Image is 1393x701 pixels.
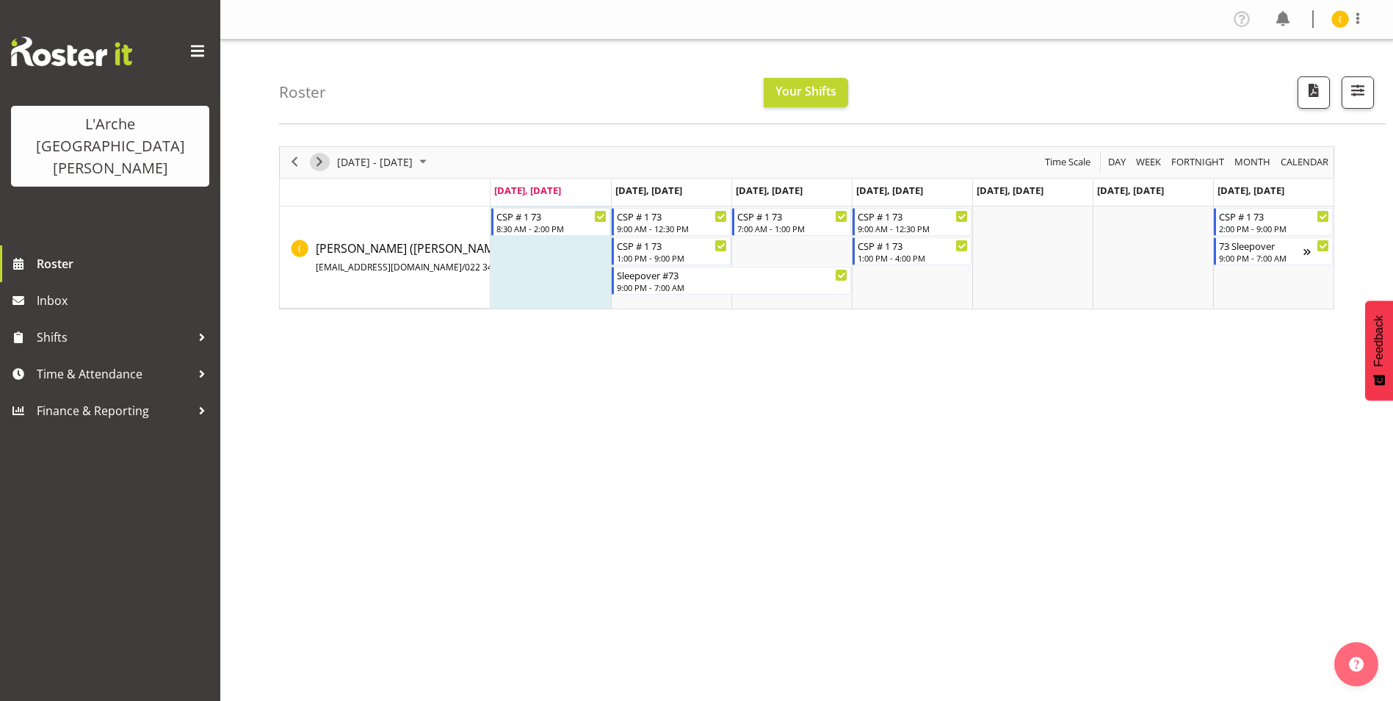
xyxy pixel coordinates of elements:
[1342,76,1374,109] button: Filter Shifts
[1106,153,1129,171] button: Timeline Day
[1169,153,1227,171] button: Fortnight
[316,240,602,274] span: [PERSON_NAME] ([PERSON_NAME]) [PERSON_NAME]
[37,326,191,348] span: Shifts
[335,153,433,171] button: September 2025
[617,267,847,282] div: Sleepover #73
[617,252,727,264] div: 1:00 PM - 9:00 PM
[736,184,803,197] span: [DATE], [DATE]
[1097,184,1164,197] span: [DATE], [DATE]
[496,209,607,223] div: CSP # 1 73
[307,147,332,178] div: next period
[858,238,968,253] div: CSP # 1 73
[316,261,462,273] span: [EMAIL_ADDRESS][DOMAIN_NAME]
[316,240,602,275] a: [PERSON_NAME] ([PERSON_NAME]) [PERSON_NAME][EMAIL_ADDRESS][DOMAIN_NAME]/022 347 4100
[775,83,836,99] span: Your Shifts
[1043,153,1093,171] button: Time Scale
[617,209,727,223] div: CSP # 1 73
[37,253,213,275] span: Roster
[280,206,491,309] td: Harsimran (Gill) Singh resource
[1219,238,1303,253] div: 73 Sleepover
[858,209,968,223] div: CSP # 1 73
[612,267,851,295] div: Harsimran (Gill) Singh"s event - Sleepover #73 Begin From Tuesday, September 30, 2025 at 9:00:00 ...
[1233,153,1272,171] span: Month
[37,400,191,422] span: Finance & Reporting
[856,184,923,197] span: [DATE], [DATE]
[1135,153,1162,171] span: Week
[1219,209,1329,223] div: CSP # 1 73
[310,153,330,171] button: Next
[332,147,435,178] div: Sep 29 - Oct 05, 2025
[496,223,607,234] div: 8:30 AM - 2:00 PM
[617,223,727,234] div: 9:00 AM - 12:30 PM
[11,37,132,66] img: Rosterit website logo
[617,238,727,253] div: CSP # 1 73
[977,184,1043,197] span: [DATE], [DATE]
[491,206,1334,309] table: Timeline Week of September 29, 2025
[1043,153,1092,171] span: Time Scale
[1372,315,1386,367] span: Feedback
[858,252,968,264] div: 1:00 PM - 4:00 PM
[1214,208,1333,236] div: Harsimran (Gill) Singh"s event - CSP # 1 73 Begin From Sunday, October 5, 2025 at 2:00:00 PM GMT+...
[737,209,847,223] div: CSP # 1 73
[612,237,731,265] div: Harsimran (Gill) Singh"s event - CSP # 1 73 Begin From Tuesday, September 30, 2025 at 1:00:00 PM ...
[732,208,851,236] div: Harsimran (Gill) Singh"s event - CSP # 1 73 Begin From Wednesday, October 1, 2025 at 7:00:00 AM G...
[26,113,195,179] div: L'Arche [GEOGRAPHIC_DATA][PERSON_NAME]
[612,208,731,236] div: Harsimran (Gill) Singh"s event - CSP # 1 73 Begin From Tuesday, September 30, 2025 at 9:00:00 AM ...
[1214,237,1333,265] div: Harsimran (Gill) Singh"s event - 73 Sleepover Begin From Sunday, October 5, 2025 at 9:00:00 PM GM...
[1217,184,1284,197] span: [DATE], [DATE]
[1279,153,1330,171] span: calendar
[615,184,682,197] span: [DATE], [DATE]
[1134,153,1164,171] button: Timeline Week
[853,237,972,265] div: Harsimran (Gill) Singh"s event - CSP # 1 73 Begin From Thursday, October 2, 2025 at 1:00:00 PM GM...
[462,261,465,273] span: /
[737,223,847,234] div: 7:00 AM - 1:00 PM
[764,78,848,107] button: Your Shifts
[1232,153,1273,171] button: Timeline Month
[279,146,1334,309] div: Timeline Week of September 29, 2025
[279,84,326,101] h4: Roster
[617,281,847,293] div: 9:00 PM - 7:00 AM
[1107,153,1127,171] span: Day
[1349,657,1364,672] img: help-xxl-2.png
[494,184,561,197] span: [DATE], [DATE]
[1219,252,1303,264] div: 9:00 PM - 7:00 AM
[336,153,414,171] span: [DATE] - [DATE]
[853,208,972,236] div: Harsimran (Gill) Singh"s event - CSP # 1 73 Begin From Thursday, October 2, 2025 at 9:00:00 AM GM...
[1219,223,1329,234] div: 2:00 PM - 9:00 PM
[285,153,305,171] button: Previous
[37,290,213,312] span: Inbox
[491,208,610,236] div: Harsimran (Gill) Singh"s event - CSP # 1 73 Begin From Monday, September 29, 2025 at 8:30:00 AM G...
[858,223,968,234] div: 9:00 AM - 12:30 PM
[1365,301,1393,400] button: Feedback - Show survey
[1170,153,1226,171] span: Fortnight
[1331,10,1349,28] img: gill-harsimran-singh11916.jpg
[465,261,521,273] span: 022 347 4100
[1278,153,1331,171] button: Month
[37,363,191,385] span: Time & Attendance
[1298,76,1330,109] button: Download a PDF of the roster according to the set date range.
[282,147,307,178] div: previous period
